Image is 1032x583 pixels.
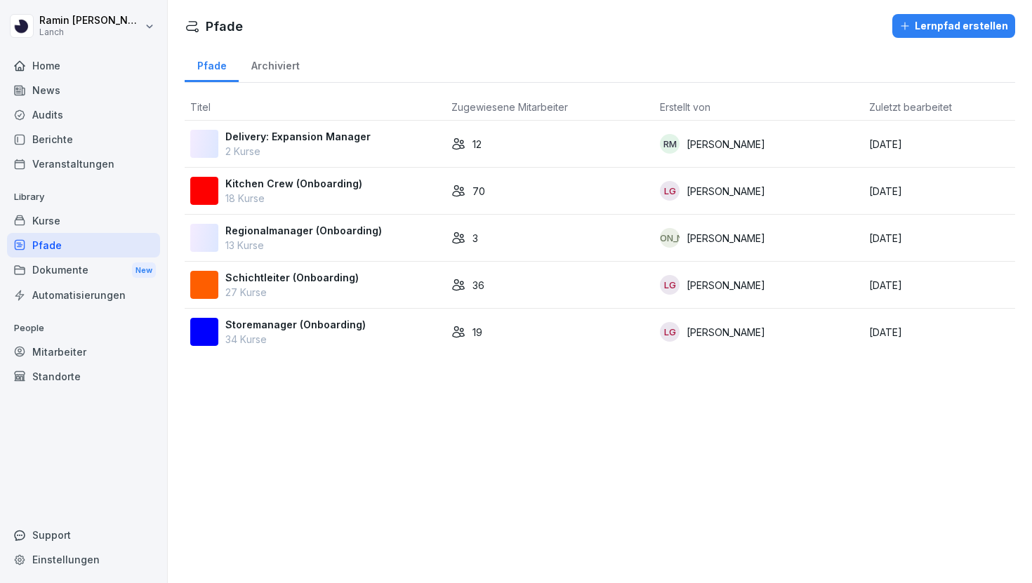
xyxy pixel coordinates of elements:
p: [DATE] [869,325,1010,340]
p: Lanch [39,27,142,37]
div: RM [660,134,680,154]
div: Support [7,523,160,547]
div: Lernpfad erstellen [899,18,1008,34]
span: Zuletzt bearbeitet [869,101,952,113]
p: 18 Kurse [225,191,362,206]
p: [DATE] [869,137,1010,152]
a: Kurse [7,208,160,233]
a: Pfade [7,233,160,257]
p: 13 Kurse [225,238,382,253]
p: 2 Kurse [225,144,371,159]
a: Archiviert [239,46,312,82]
img: xiy20npzwb0cwixpmmzyewns.png [190,177,218,205]
p: Kitchen Crew (Onboarding) [225,176,362,191]
a: Mitarbeiter [7,340,160,364]
p: 3 [472,231,478,246]
div: Dokumente [7,257,160,283]
p: 34 Kurse [225,332,366,347]
p: [DATE] [869,184,1010,199]
img: k4rccpjnjvholfavppfi2r4j.png [190,271,218,299]
a: Home [7,53,160,78]
p: [PERSON_NAME] [687,325,765,340]
div: LG [660,181,680,201]
a: Audits [7,102,160,127]
h1: Pfade [206,17,243,36]
p: [DATE] [869,231,1010,246]
p: 12 [472,137,482,152]
a: DokumenteNew [7,257,160,283]
a: Automatisierungen [7,283,160,307]
a: Berichte [7,127,160,152]
p: People [7,317,160,340]
p: [PERSON_NAME] [687,231,765,246]
img: bpokbwnferyrkfk1b8mb43fv.png [190,318,218,346]
div: New [132,262,156,279]
p: Regionalmanager (Onboarding) [225,223,382,238]
span: Erstellt von [660,101,710,113]
a: Einstellungen [7,547,160,572]
p: 19 [472,325,482,340]
p: 36 [472,278,484,293]
p: Schichtleiter (Onboarding) [225,270,359,285]
div: LG [660,275,680,295]
a: Veranstaltungen [7,152,160,176]
p: Delivery: Expansion Manager [225,129,371,144]
div: [PERSON_NAME] [660,228,680,248]
a: Standorte [7,364,160,389]
a: Pfade [185,46,239,82]
p: Ramin [PERSON_NAME] [39,15,142,27]
p: [PERSON_NAME] [687,278,765,293]
button: Lernpfad erstellen [892,14,1015,38]
p: Storemanager (Onboarding) [225,317,366,332]
p: [PERSON_NAME] [687,184,765,199]
a: News [7,78,160,102]
p: [DATE] [869,278,1010,293]
div: LG [660,322,680,342]
span: Titel [190,101,211,113]
span: Zugewiesene Mitarbeiter [451,101,568,113]
p: Library [7,186,160,208]
p: [PERSON_NAME] [687,137,765,152]
p: 27 Kurse [225,285,359,300]
p: 70 [472,184,485,199]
